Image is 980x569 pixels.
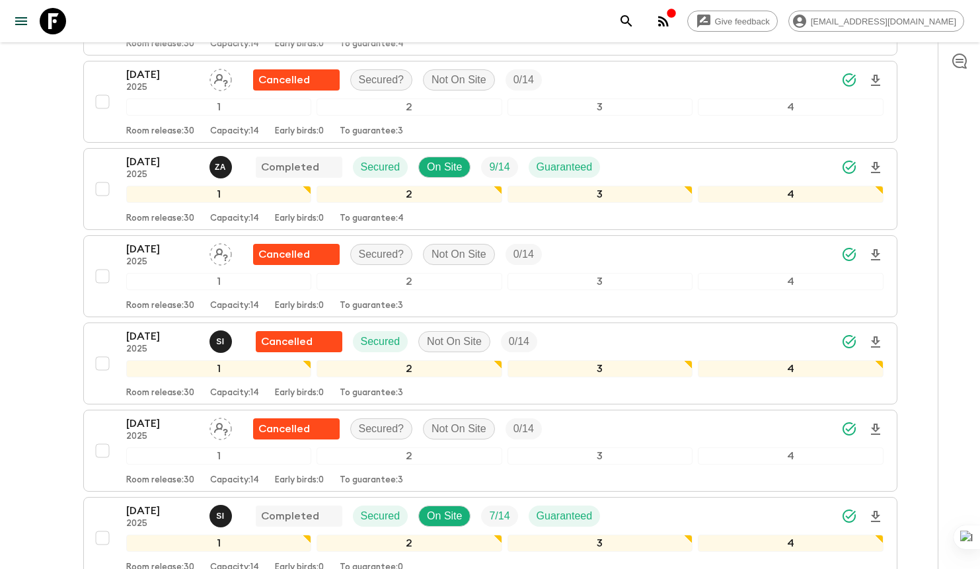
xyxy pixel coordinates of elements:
[841,508,857,524] svg: Synced Successfully
[126,535,312,552] div: 1
[340,126,403,137] p: To guarantee: 3
[210,388,259,398] p: Capacity: 14
[427,334,482,350] p: Not On Site
[353,157,408,178] div: Secured
[340,213,404,224] p: To guarantee: 4
[83,61,897,143] button: [DATE]2025Assign pack leaderFlash Pack cancellationSecured?Not On SiteTrip Fill1234Room release:3...
[126,432,199,442] p: 2025
[509,334,529,350] p: 0 / 14
[126,170,199,180] p: 2025
[210,39,259,50] p: Capacity: 14
[513,247,534,262] p: 0 / 14
[698,186,884,203] div: 4
[83,322,897,404] button: [DATE]2025Said IsouktanFlash Pack cancellationSecuredNot On SiteTrip Fill1234Room release:30Capac...
[423,244,495,265] div: Not On Site
[275,388,324,398] p: Early birds: 0
[418,331,490,352] div: Not On Site
[427,508,462,524] p: On Site
[418,157,471,178] div: On Site
[361,159,400,175] p: Secured
[481,157,517,178] div: Trip Fill
[350,418,413,439] div: Secured?
[508,535,693,552] div: 3
[841,72,857,88] svg: Synced Successfully
[126,39,194,50] p: Room release: 30
[508,447,693,465] div: 3
[126,388,194,398] p: Room release: 30
[253,69,340,91] div: Flash Pack cancellation
[258,72,310,88] p: Cancelled
[126,328,199,344] p: [DATE]
[126,344,199,355] p: 2025
[126,186,312,203] div: 1
[841,421,857,437] svg: Synced Successfully
[275,126,324,137] p: Early birds: 0
[210,301,259,311] p: Capacity: 14
[126,154,199,170] p: [DATE]
[210,126,259,137] p: Capacity: 14
[83,148,897,230] button: [DATE]2025Zakaria AchahriCompletedSecuredOn SiteTrip FillGuaranteed1234Room release:30Capacity:14...
[317,186,502,203] div: 2
[361,508,400,524] p: Secured
[126,241,199,257] p: [DATE]
[126,83,199,93] p: 2025
[210,475,259,486] p: Capacity: 14
[788,11,964,32] div: [EMAIL_ADDRESS][DOMAIN_NAME]
[708,17,777,26] span: Give feedback
[83,235,897,317] button: [DATE]2025Assign pack leaderFlash Pack cancellationSecured?Not On SiteTrip Fill1234Room release:3...
[427,159,462,175] p: On Site
[432,247,486,262] p: Not On Site
[508,98,693,116] div: 3
[481,506,517,527] div: Trip Fill
[359,72,404,88] p: Secured?
[501,331,537,352] div: Trip Fill
[537,159,593,175] p: Guaranteed
[508,360,693,377] div: 3
[275,301,324,311] p: Early birds: 0
[210,213,259,224] p: Capacity: 14
[126,98,312,116] div: 1
[489,508,509,524] p: 7 / 14
[126,213,194,224] p: Room release: 30
[353,331,408,352] div: Secured
[253,418,340,439] div: Flash Pack cancellation
[506,418,542,439] div: Trip Fill
[423,418,495,439] div: Not On Site
[317,447,502,465] div: 2
[868,73,884,89] svg: Download Onboarding
[256,331,342,352] div: Flash Pack cancellation
[261,159,319,175] p: Completed
[804,17,963,26] span: [EMAIL_ADDRESS][DOMAIN_NAME]
[506,244,542,265] div: Trip Fill
[841,247,857,262] svg: Synced Successfully
[359,247,404,262] p: Secured?
[698,447,884,465] div: 4
[698,273,884,290] div: 4
[432,72,486,88] p: Not On Site
[209,334,235,345] span: Said Isouktan
[253,244,340,265] div: Flash Pack cancellation
[317,98,502,116] div: 2
[423,69,495,91] div: Not On Site
[126,273,312,290] div: 1
[317,535,502,552] div: 2
[209,422,232,432] span: Assign pack leader
[216,336,225,347] p: S I
[868,160,884,176] svg: Download Onboarding
[350,244,413,265] div: Secured?
[432,421,486,437] p: Not On Site
[126,360,312,377] div: 1
[209,160,235,171] span: Zakaria Achahri
[513,72,534,88] p: 0 / 14
[698,535,884,552] div: 4
[209,73,232,83] span: Assign pack leader
[317,273,502,290] div: 2
[209,247,232,258] span: Assign pack leader
[126,126,194,137] p: Room release: 30
[275,213,324,224] p: Early birds: 0
[418,506,471,527] div: On Site
[513,421,534,437] p: 0 / 14
[340,388,403,398] p: To guarantee: 3
[209,509,235,519] span: Said Isouktan
[537,508,593,524] p: Guaranteed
